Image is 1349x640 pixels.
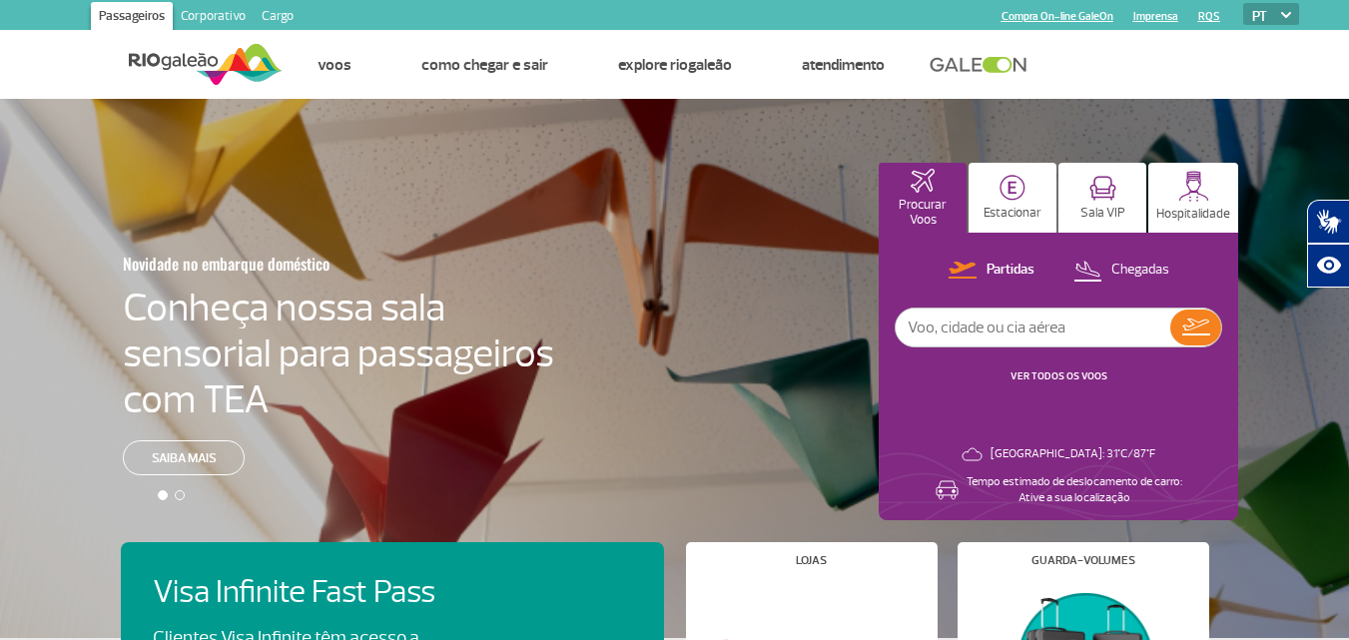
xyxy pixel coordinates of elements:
a: Explore RIOgaleão [618,55,732,75]
button: Procurar Voos [879,163,967,233]
h4: Guarda-volumes [1031,555,1135,566]
p: Sala VIP [1080,206,1125,221]
p: Hospitalidade [1156,207,1230,222]
h3: Novidade no embarque doméstico [123,243,456,285]
h4: Conheça nossa sala sensorial para passageiros com TEA [123,285,554,422]
a: Cargo [254,2,302,34]
p: Partidas [987,261,1034,280]
button: Chegadas [1067,258,1175,284]
img: carParkingHome.svg [1000,175,1025,201]
img: airplaneHomeActive.svg [911,169,935,193]
p: [GEOGRAPHIC_DATA]: 31°C/87°F [991,446,1155,462]
button: Abrir recursos assistivos. [1307,244,1349,288]
img: hospitality.svg [1178,171,1209,202]
button: Abrir tradutor de língua de sinais. [1307,200,1349,244]
button: VER TODOS OS VOOS [1005,368,1113,384]
a: Imprensa [1133,10,1178,23]
a: Voos [318,55,351,75]
h4: Lojas [796,555,827,566]
button: Sala VIP [1058,163,1146,233]
input: Voo, cidade ou cia aérea [896,309,1170,346]
a: Saiba mais [123,440,245,475]
button: Partidas [943,258,1040,284]
p: Estacionar [984,206,1041,221]
p: Procurar Voos [889,198,957,228]
a: Atendimento [802,55,885,75]
div: Plugin de acessibilidade da Hand Talk. [1307,200,1349,288]
p: Tempo estimado de deslocamento de carro: Ative a sua localização [967,474,1182,506]
button: Estacionar [969,163,1056,233]
a: VER TODOS OS VOOS [1011,369,1107,382]
h4: Visa Infinite Fast Pass [153,574,470,611]
a: Passageiros [91,2,173,34]
a: Corporativo [173,2,254,34]
img: vipRoom.svg [1089,176,1116,201]
a: Como chegar e sair [421,55,548,75]
a: Compra On-line GaleOn [1002,10,1113,23]
a: RQS [1198,10,1220,23]
p: Chegadas [1111,261,1169,280]
button: Hospitalidade [1148,163,1238,233]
